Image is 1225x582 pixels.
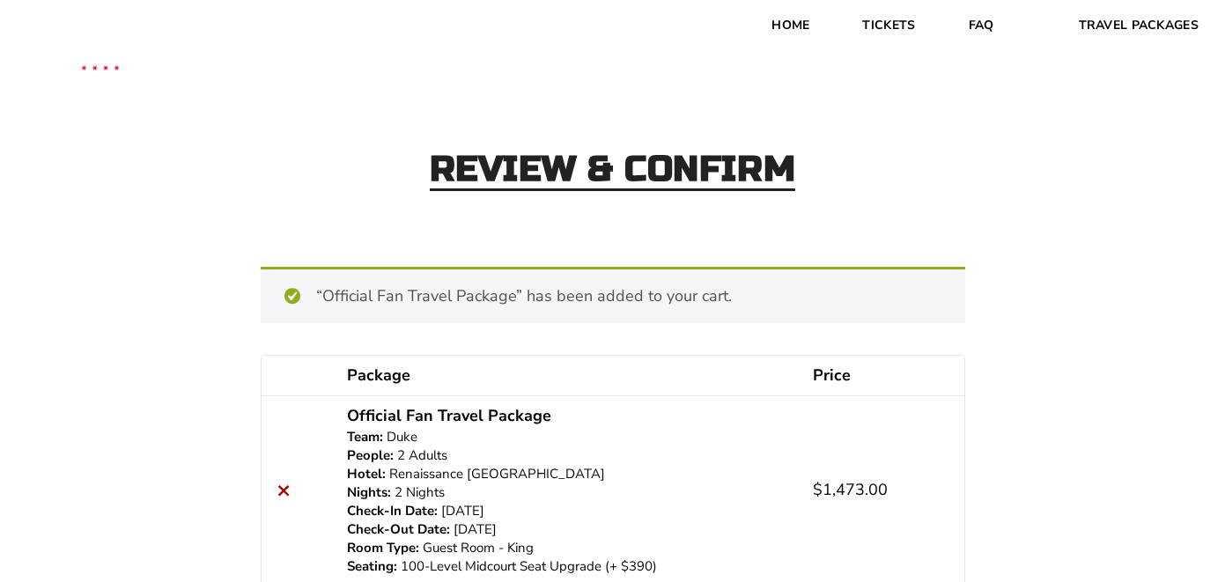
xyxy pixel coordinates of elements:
[347,557,792,576] p: 100-Level Midcourt Seat Upgrade (+ $390)
[347,404,551,428] a: Official Fan Travel Package
[347,446,792,465] p: 2 Adults
[347,557,397,576] dt: Seating:
[347,483,391,502] dt: Nights:
[53,18,148,113] img: CBS Sports Thanksgiving Classic
[347,539,792,557] p: Guest Room - King
[347,502,792,520] p: [DATE]
[347,428,383,446] dt: Team:
[347,520,792,539] p: [DATE]
[347,502,438,520] dt: Check-In Date:
[430,151,796,191] h2: Review & Confirm
[813,479,823,500] span: $
[813,479,888,500] bdi: 1,473.00
[347,428,792,446] p: Duke
[272,478,296,502] a: Remove this item
[347,520,450,539] dt: Check-Out Date:
[261,267,965,323] div: “Official Fan Travel Package” has been added to your cart.
[347,483,792,502] p: 2 Nights
[347,539,419,557] dt: Room Type:
[336,356,802,395] th: Package
[347,446,394,465] dt: People:
[802,356,963,395] th: Price
[347,465,386,483] dt: Hotel:
[347,465,792,483] p: Renaissance [GEOGRAPHIC_DATA]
